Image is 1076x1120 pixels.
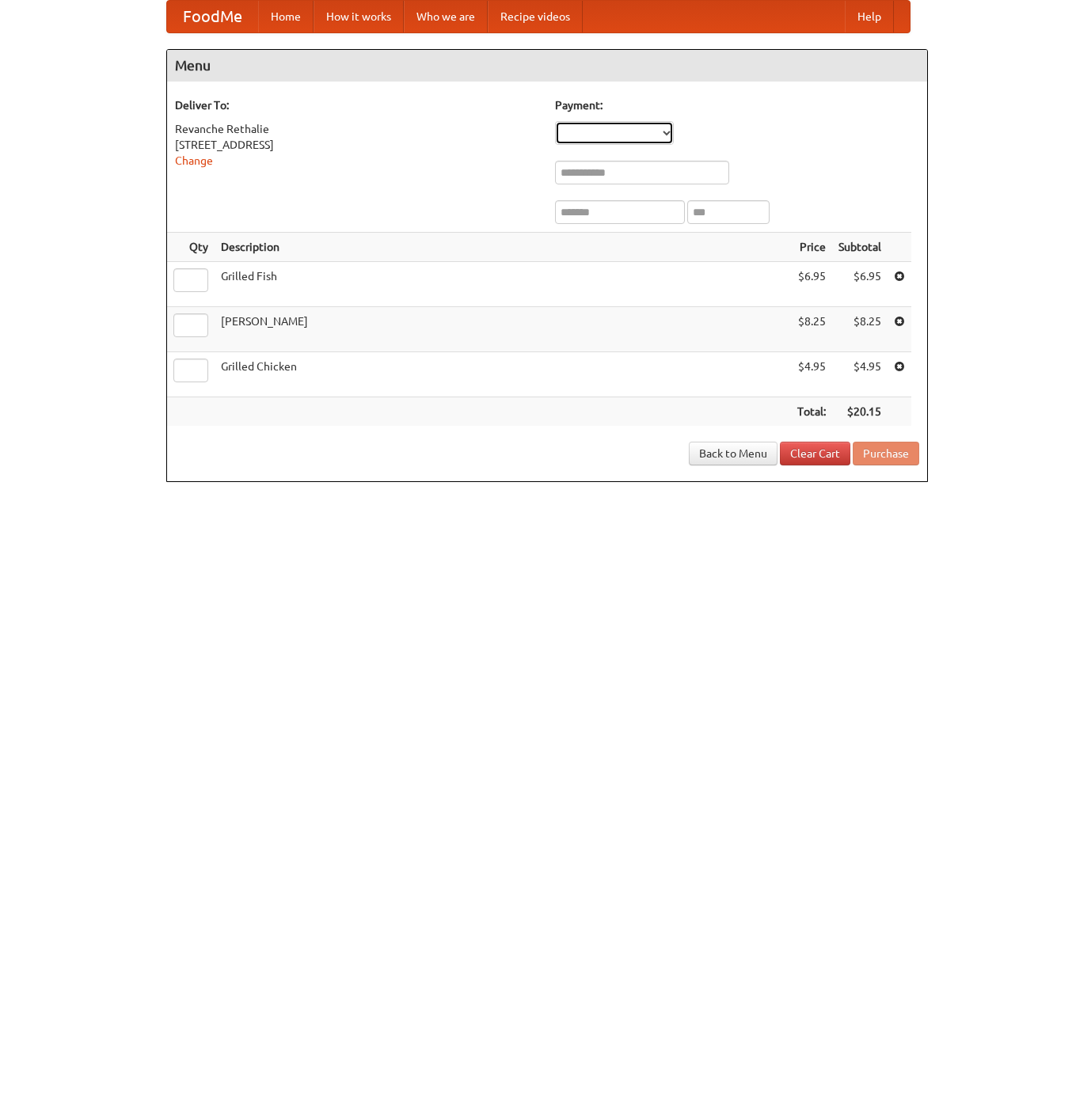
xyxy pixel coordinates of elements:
th: Subtotal [832,233,888,262]
th: Price [791,233,832,262]
td: $4.95 [791,352,832,397]
a: Change [175,154,213,167]
td: $6.95 [791,262,832,307]
td: $4.95 [832,352,888,397]
td: $8.25 [832,307,888,352]
h5: Payment: [555,97,919,113]
td: Grilled Chicken [215,352,791,397]
a: How it works [314,1,404,32]
a: Home [258,1,314,32]
td: [PERSON_NAME] [215,307,791,352]
button: Purchase [853,442,919,465]
th: Description [215,233,791,262]
th: Qty [167,233,215,262]
th: Total: [791,397,832,427]
td: $8.25 [791,307,832,352]
td: Grilled Fish [215,262,791,307]
a: Who we are [404,1,488,32]
th: $20.15 [832,397,888,427]
a: Clear Cart [780,442,850,465]
a: Back to Menu [689,442,778,465]
h4: Menu [167,50,927,82]
a: FoodMe [167,1,258,32]
td: $6.95 [832,262,888,307]
h5: Deliver To: [175,97,539,113]
div: [STREET_ADDRESS] [175,137,539,153]
a: Recipe videos [488,1,583,32]
div: Revanche Rethalie [175,121,539,137]
a: Help [845,1,894,32]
